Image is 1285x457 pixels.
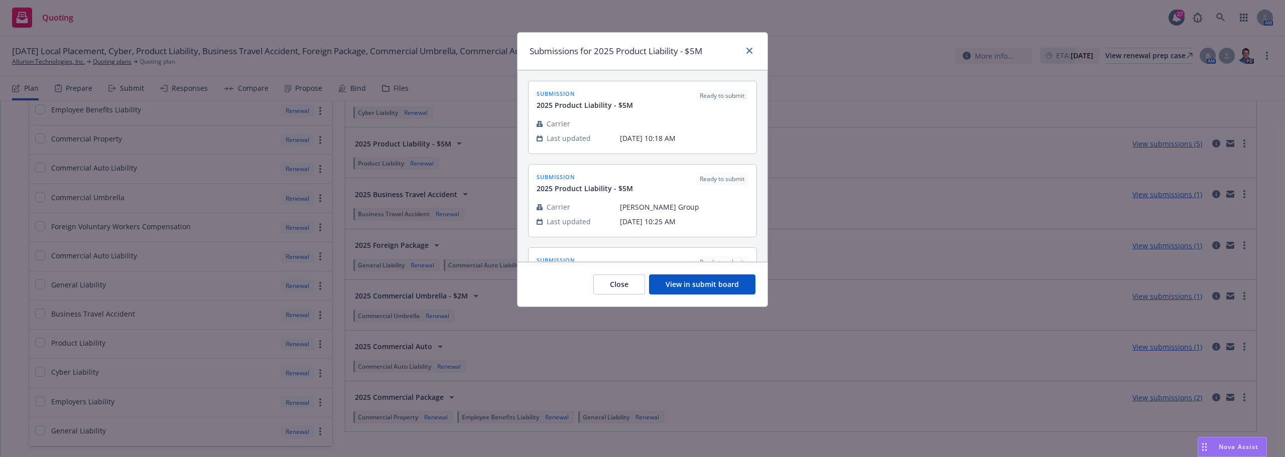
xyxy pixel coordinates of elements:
[537,100,633,110] span: 2025 Product Liability - $5M
[700,175,744,184] span: Ready to submit
[1219,442,1258,451] span: Nova Assist
[620,133,748,143] span: [DATE] 10:18 AM
[547,216,591,227] span: Last updated
[743,45,755,57] a: close
[537,173,633,181] span: submission
[620,216,748,227] span: [DATE] 10:25 AM
[547,202,570,212] span: Carrier
[1198,437,1211,456] div: Drag to move
[530,45,702,58] h1: Submissions for 2025 Product Liability - $5M
[700,91,744,100] span: Ready to submit
[700,258,744,267] span: Ready to submit
[1198,437,1267,457] button: Nova Assist
[547,133,591,143] span: Last updated
[649,274,755,294] button: View in submit board
[620,202,748,212] span: [PERSON_NAME] Group
[593,274,645,294] button: Close
[537,89,633,98] span: submission
[537,256,633,264] span: submission
[547,118,570,129] span: Carrier
[537,183,633,194] span: 2025 Product Liability - $5M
